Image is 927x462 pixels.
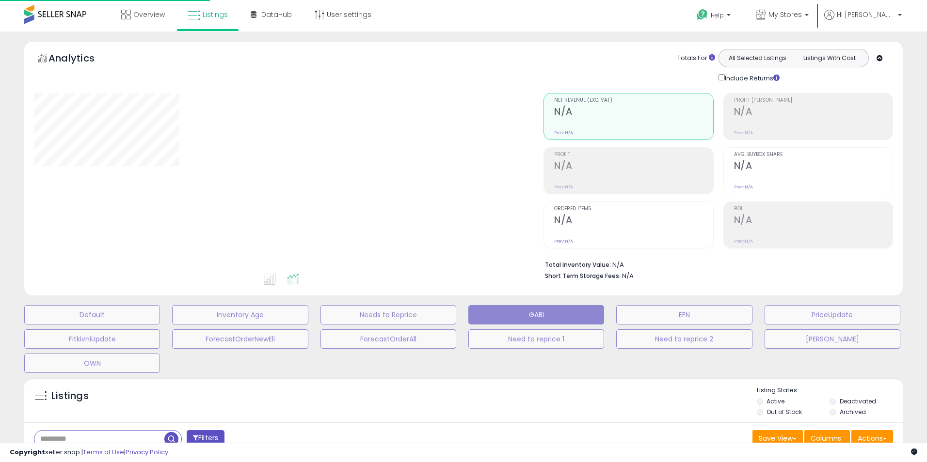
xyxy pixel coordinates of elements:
span: Listings [203,10,228,19]
button: Inventory Age [172,305,308,324]
div: seller snap | | [10,448,168,457]
button: Need to reprice 2 [616,329,752,349]
h2: N/A [734,215,893,228]
span: Hi [PERSON_NAME] [837,10,895,19]
i: Get Help [696,9,708,21]
div: Totals For [677,54,715,63]
button: ForecastOrderAll [320,329,456,349]
h5: Analytics [48,51,113,67]
h2: N/A [554,160,713,173]
b: Short Term Storage Fees: [545,272,621,280]
h2: N/A [734,160,893,173]
span: ROI [734,206,893,212]
button: Listings With Cost [793,52,865,64]
strong: Copyright [10,447,45,457]
small: Prev: N/A [554,130,573,136]
button: FitkivniUpdate [24,329,160,349]
button: Need to reprice 1 [468,329,604,349]
span: N/A [622,271,634,280]
h2: N/A [734,106,893,119]
span: Profit [PERSON_NAME] [734,98,893,103]
button: EFN [616,305,752,324]
small: Prev: N/A [554,238,573,244]
h2: N/A [554,215,713,228]
button: Default [24,305,160,324]
small: Prev: N/A [734,184,753,190]
span: Help [711,11,724,19]
span: My Stores [768,10,802,19]
small: Prev: N/A [734,130,753,136]
button: ForecastOrderNewEli [172,329,308,349]
span: Avg. Buybox Share [734,152,893,157]
button: Needs to Reprice [320,305,456,324]
button: PriceUpdate [765,305,900,324]
small: Prev: N/A [554,184,573,190]
li: N/A [545,258,886,270]
span: Profit [554,152,713,157]
button: OWN [24,354,160,373]
span: DataHub [261,10,292,19]
span: Ordered Items [554,206,713,212]
div: Include Returns [711,72,791,83]
a: Help [689,1,740,31]
a: Hi [PERSON_NAME] [824,10,902,31]
b: Total Inventory Value: [545,261,611,269]
button: GABI [468,305,604,324]
button: All Selected Listings [721,52,794,64]
button: [PERSON_NAME] [765,329,900,349]
h2: N/A [554,106,713,119]
span: Net Revenue (Exc. VAT) [554,98,713,103]
small: Prev: N/A [734,238,753,244]
span: Overview [133,10,165,19]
